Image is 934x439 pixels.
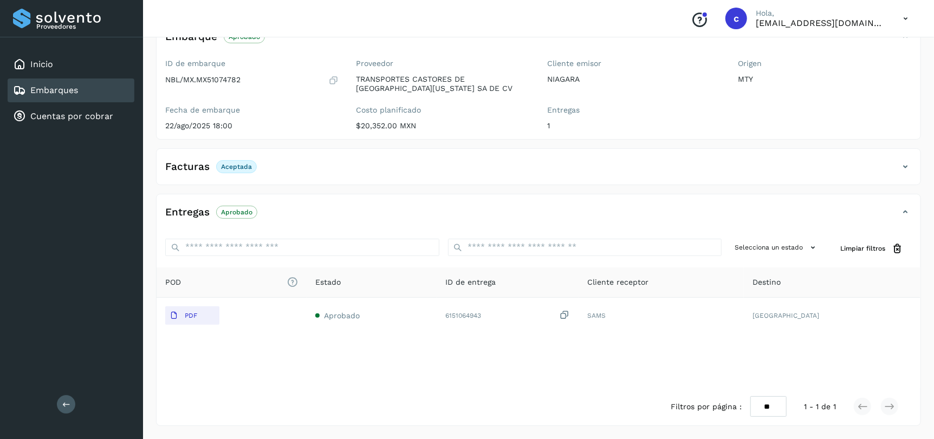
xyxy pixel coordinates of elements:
p: NBL/MX.MX51074782 [165,75,241,84]
span: Destino [753,277,781,288]
label: Origen [738,59,912,68]
p: Aprobado [221,208,252,216]
div: 6151064943 [445,310,570,321]
label: Fecha de embarque [165,106,339,115]
p: 1 [547,121,721,130]
h4: Entregas [165,206,210,219]
p: PDF [185,312,197,319]
button: Selecciona un estado [730,239,823,257]
p: Aceptada [221,163,252,171]
label: Entregas [547,106,721,115]
button: Limpiar filtros [832,239,912,259]
p: 22/ago/2025 18:00 [165,121,339,130]
p: cuentasespeciales8_met@castores.com.mx [756,18,886,28]
td: [GEOGRAPHIC_DATA] [744,298,920,333]
a: Cuentas por cobrar [30,111,113,121]
p: TRANSPORTES CASTORES DE [GEOGRAPHIC_DATA][US_STATE] SA DE CV [356,75,530,93]
span: ID de entrega [445,277,496,288]
div: EmbarqueAprobado [157,28,920,55]
div: FacturasAceptada [157,158,920,185]
span: 1 - 1 de 1 [804,401,836,412]
div: Inicio [8,53,134,76]
label: Proveedor [356,59,530,68]
span: Cliente receptor [588,277,649,288]
span: Estado [315,277,341,288]
p: Proveedores [36,23,130,30]
label: Cliente emisor [547,59,721,68]
p: NIAGARA [547,75,721,84]
p: Hola, [756,9,886,18]
a: Embarques [30,85,78,95]
td: SAMS [579,298,744,333]
p: MTY [738,75,912,84]
span: Filtros por página : [671,401,742,412]
h4: Facturas [165,161,210,173]
button: PDF [165,306,219,325]
p: $20,352.00 MXN [356,121,530,130]
label: ID de embarque [165,59,339,68]
label: Costo planificado [356,106,530,115]
div: Cuentas por cobrar [8,104,134,128]
span: Limpiar filtros [840,244,885,253]
a: Inicio [30,59,53,69]
span: POD [165,277,298,288]
div: Embarques [8,78,134,102]
span: Aprobado [324,311,360,320]
div: EntregasAprobado [157,203,920,230]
